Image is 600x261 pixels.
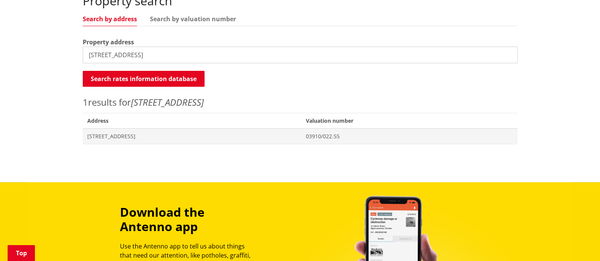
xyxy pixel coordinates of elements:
[150,16,236,22] a: Search by valuation number
[306,133,513,140] span: 03910/022.55
[87,133,297,140] span: [STREET_ADDRESS]
[83,47,518,63] input: e.g. Duke Street NGARUAWAHIA
[83,128,518,144] a: [STREET_ADDRESS] 03910/022.55
[301,113,517,128] span: Valuation number
[83,96,88,108] span: 1
[83,113,302,128] span: Address
[83,95,518,109] p: results for
[8,245,35,261] a: Top
[83,71,205,87] button: Search rates information database
[83,38,134,47] label: Property address
[131,96,204,108] em: [STREET_ADDRESS]
[120,205,257,234] h3: Download the Antenno app
[83,16,137,22] a: Search by address
[565,229,592,256] iframe: Messenger Launcher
